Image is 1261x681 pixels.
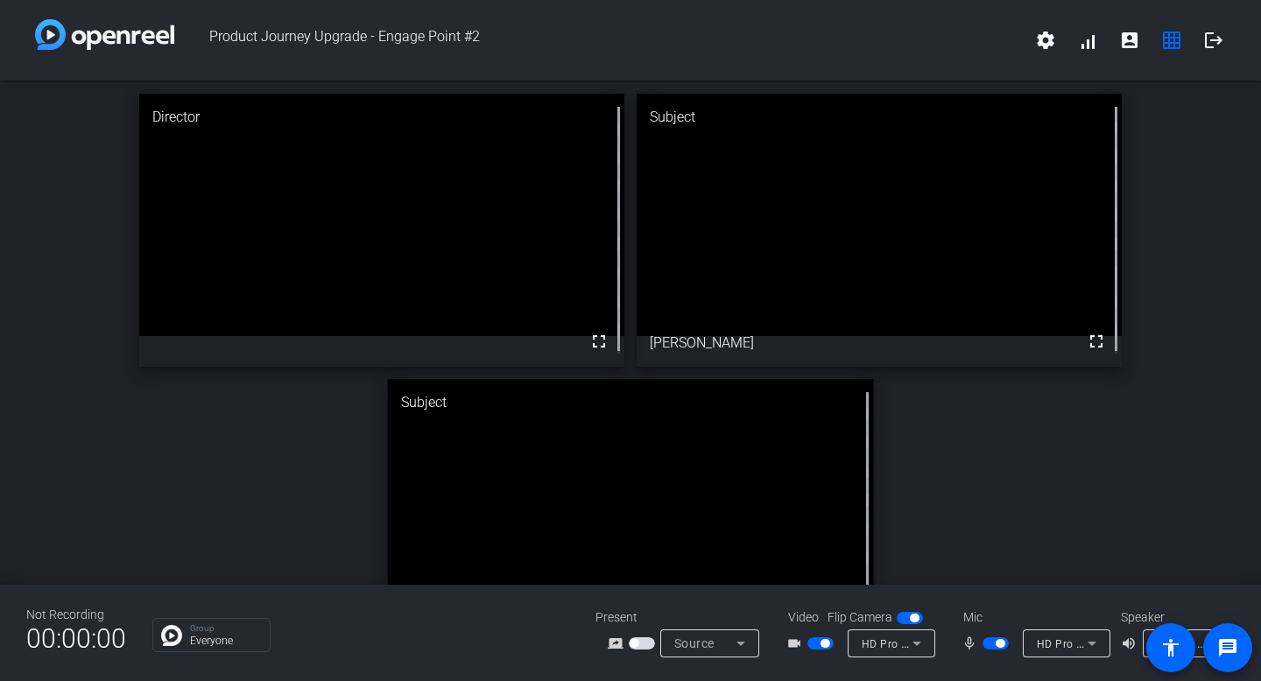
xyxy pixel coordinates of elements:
button: signal_cellular_alt [1067,19,1109,61]
mat-icon: fullscreen [588,331,609,352]
span: Product Journey Upgrade - Engage Point #2 [174,19,1025,61]
div: Subject [388,379,874,426]
p: Everyone [190,635,261,646]
mat-icon: volume_up [1121,633,1142,654]
span: HD Pro Webcam C920 (046d:082d) [862,636,1043,650]
span: 00:00:00 [26,617,126,660]
span: HD Pro Webcam C920 (046d:082d) [1037,636,1218,650]
mat-icon: mic_none [962,633,983,654]
div: Subject [637,94,1123,141]
span: Source [674,636,715,650]
div: Present [595,608,771,627]
div: Mic [946,608,1121,627]
mat-icon: screen_share_outline [608,633,629,654]
mat-icon: account_box [1119,30,1140,51]
span: Video [788,608,819,627]
mat-icon: fullscreen [1086,331,1107,352]
mat-icon: logout [1203,30,1224,51]
img: white-gradient.svg [35,19,174,50]
mat-icon: message [1217,637,1238,658]
mat-icon: videocam_outline [786,633,807,654]
div: Not Recording [26,606,126,624]
p: Group [190,624,261,633]
mat-icon: accessibility [1160,637,1181,658]
mat-icon: settings [1035,30,1056,51]
div: Director [139,94,625,141]
img: Chat Icon [161,625,182,646]
div: Speaker [1121,608,1226,627]
span: Flip Camera [828,608,892,627]
mat-icon: grid_on [1161,30,1182,51]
